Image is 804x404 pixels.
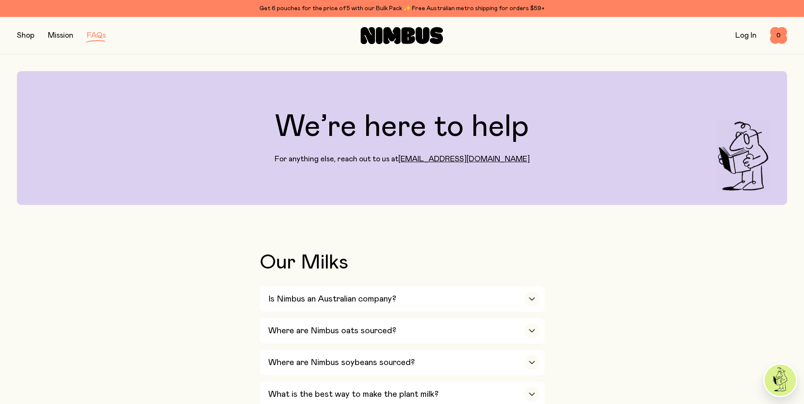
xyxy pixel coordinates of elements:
h3: Is Nimbus an Australian company? [268,294,396,304]
a: FAQs [87,32,106,39]
p: For anything else, reach out to us at [275,154,530,164]
h3: What is the best way to make the plant milk? [268,389,439,399]
button: 0 [770,27,787,44]
a: [EMAIL_ADDRESS][DOMAIN_NAME] [398,155,530,163]
h2: Our Milks [260,252,545,273]
div: Get 6 pouches for the price of 5 with our Bulk Pack ✨ Free Australian metro shipping for orders $59+ [17,3,787,14]
h1: We’re here to help [275,112,529,142]
button: Where are Nimbus oats sourced? [260,318,545,343]
button: Is Nimbus an Australian company? [260,286,545,312]
a: Mission [48,32,73,39]
a: Log In [735,32,757,39]
img: agent [765,365,796,396]
h3: Where are Nimbus soybeans sourced? [268,357,415,368]
button: Where are Nimbus soybeans sourced? [260,350,545,375]
h3: Where are Nimbus oats sourced? [268,326,396,336]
